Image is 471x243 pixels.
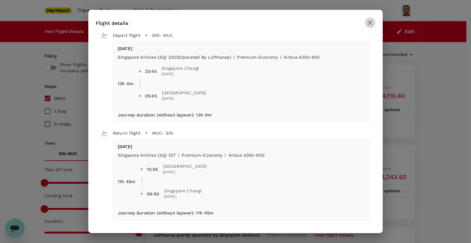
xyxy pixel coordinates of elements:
[145,93,157,99] div: 05:45
[145,68,157,74] div: 23:45
[118,45,366,52] p: [DATE]
[113,32,140,38] p: Depart flight
[96,20,128,26] span: Flight details
[284,54,320,60] p: Airbus A350-900
[163,169,207,175] span: [DATE]
[162,71,199,77] span: [DATE]
[234,55,235,60] span: |
[182,152,222,158] p: premium-economy
[113,130,140,136] p: Return flight
[162,90,206,96] span: [GEOGRAPHIC_DATA]
[152,130,173,136] p: MUC - SIN
[237,54,278,60] p: premium-economy
[164,194,201,200] span: [DATE]
[118,112,212,118] p: Journey duration (without layover) : 13h 0m
[118,152,176,158] p: Singapore Airlines (SQ) 327
[280,55,281,60] span: |
[178,153,179,158] span: |
[118,143,366,150] p: [DATE]
[147,166,158,172] div: 12:05
[118,80,133,87] p: 13h 0m
[147,191,159,197] div: 06:50
[162,96,206,102] span: [DATE]
[118,210,213,216] p: Journey duration (without layover) : 11h 45m
[225,153,226,158] span: |
[163,163,207,169] span: [GEOGRAPHIC_DATA]
[152,32,173,38] p: SIN - MUC
[118,178,135,185] p: 11h 45m
[164,188,201,194] span: Singapore Changi
[228,152,265,158] p: Airbus A350-900
[162,65,199,71] span: Singapore Changi
[118,54,231,60] p: Singapore Airlines (SQ) 2203 (Operated by Lufthansa)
